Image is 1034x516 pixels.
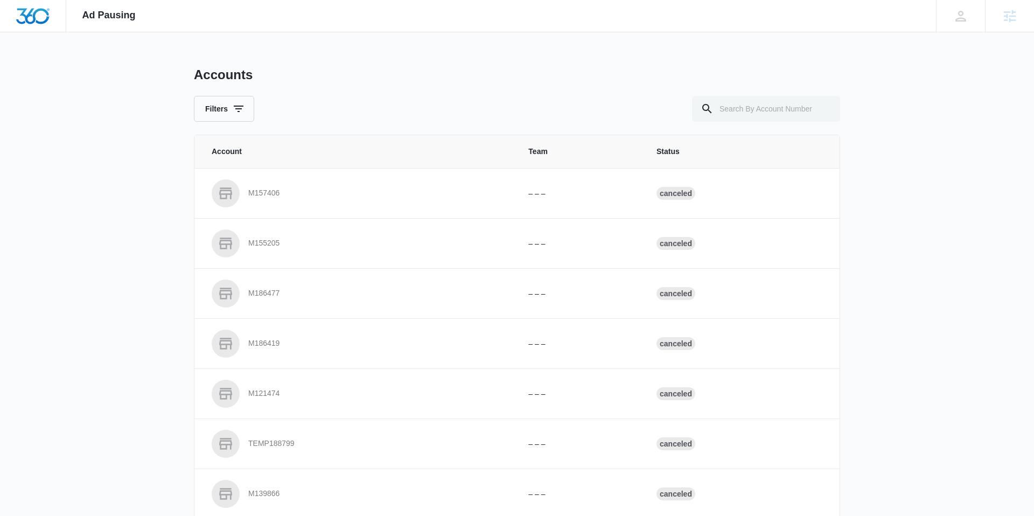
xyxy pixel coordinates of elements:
div: Keywords by Traffic [119,64,181,71]
div: Canceled [656,437,695,450]
img: tab_domain_overview_orange.svg [29,62,38,71]
a: M186419 [212,330,502,358]
p: – – – [528,438,631,450]
a: M155205 [212,229,502,257]
a: M157406 [212,179,502,207]
img: website_grey.svg [17,28,26,37]
p: M186477 [248,288,280,299]
div: Canceled [656,287,695,300]
img: tab_keywords_by_traffic_grey.svg [107,62,116,71]
span: Team [528,146,631,157]
p: M157406 [248,188,280,199]
div: Canceled [656,337,695,350]
a: M186477 [212,280,502,308]
p: – – – [528,188,631,199]
p: M121474 [248,388,280,399]
div: Canceled [656,387,695,400]
p: M186419 [248,338,280,349]
input: Search By Account Number [692,96,840,122]
h1: Accounts [194,67,253,83]
div: Canceled [656,237,695,250]
a: M121474 [212,380,502,408]
button: Filters [194,96,254,122]
a: M139866 [212,480,502,508]
span: Ad Pausing [82,10,136,21]
div: Domain: [DOMAIN_NAME] [28,28,118,37]
img: logo_orange.svg [17,17,26,26]
p: TEMP188799 [248,438,295,449]
div: v 4.0.25 [30,17,53,26]
p: – – – [528,338,631,350]
div: Domain Overview [41,64,96,71]
p: – – – [528,388,631,400]
a: TEMP188799 [212,430,502,458]
p: M155205 [248,238,280,249]
p: – – – [528,238,631,249]
p: M139866 [248,489,280,499]
div: Canceled [656,487,695,500]
span: Status [656,146,822,157]
p: – – – [528,288,631,299]
span: Account [212,146,502,157]
p: – – – [528,489,631,500]
div: Canceled [656,187,695,200]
